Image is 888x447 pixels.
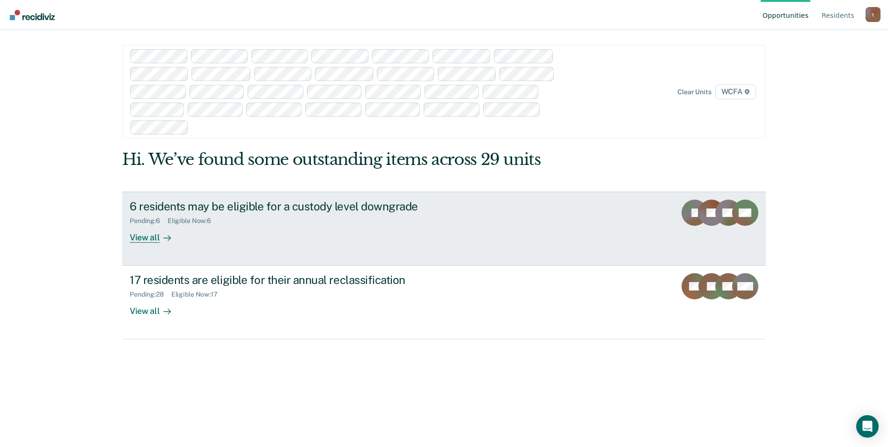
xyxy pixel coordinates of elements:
[130,273,458,287] div: 17 residents are eligible for their annual reclassification
[715,84,756,99] span: WCFA
[130,200,458,213] div: 6 residents may be eligible for a custody level downgrade
[168,217,219,225] div: Eligible Now : 6
[122,150,637,169] div: Hi. We’ve found some outstanding items across 29 units
[130,217,168,225] div: Pending : 6
[130,224,182,243] div: View all
[866,7,881,22] div: t
[122,192,766,266] a: 6 residents may be eligible for a custody level downgradePending:6Eligible Now:6View all
[866,7,881,22] button: Profile dropdown button
[171,291,225,298] div: Eligible Now : 17
[856,415,879,438] div: Open Intercom Messenger
[130,298,182,317] div: View all
[10,10,55,20] img: Recidiviz
[130,291,171,298] div: Pending : 28
[677,88,712,96] div: Clear units
[122,266,766,339] a: 17 residents are eligible for their annual reclassificationPending:28Eligible Now:17View all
